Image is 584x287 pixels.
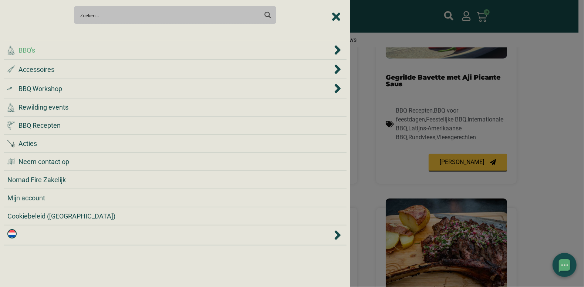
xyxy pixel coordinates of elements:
[7,64,343,75] div: Accessoires
[7,44,343,56] div: BBQ's
[7,175,343,185] a: Nomad Fire Zakelijk
[18,139,37,148] span: Acties
[7,45,332,55] a: BBQ's
[7,84,332,94] a: BBQ Workshop
[18,84,62,94] span: BBQ Workshop
[7,229,17,238] img: Nederlands
[7,193,343,203] a: Mijn account
[7,211,343,221] a: Cookiebeleid ([GEOGRAPHIC_DATA])
[7,120,343,130] a: BBQ Recepten
[80,8,258,22] input: Search input
[18,120,61,130] span: BBQ Recepten
[261,9,274,21] button: Search magnifier button
[7,139,343,148] a: Acties
[7,157,343,167] a: Neem contact op
[7,193,45,203] span: Mijn account
[7,64,332,74] a: Accessoires
[7,229,332,241] a: Nederlands
[7,102,343,112] a: Rewilding events
[7,211,115,221] span: Cookiebeleid ([GEOGRAPHIC_DATA])
[18,64,54,74] span: Accessoires
[18,157,69,167] span: Neem contact op
[18,45,35,55] span: BBQ's
[7,229,343,241] div: <img class="wpml-ls-flag" src="https://nomadfire.shop/wp-content/plugins/sitepress-multilingual-c...
[7,175,66,185] span: Nomad Fire Zakelijk
[82,9,259,21] form: Search form
[7,83,343,94] div: BBQ Workshop
[7,211,343,221] div: Cookiebeleid (EU)
[18,102,68,112] span: Rewilding events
